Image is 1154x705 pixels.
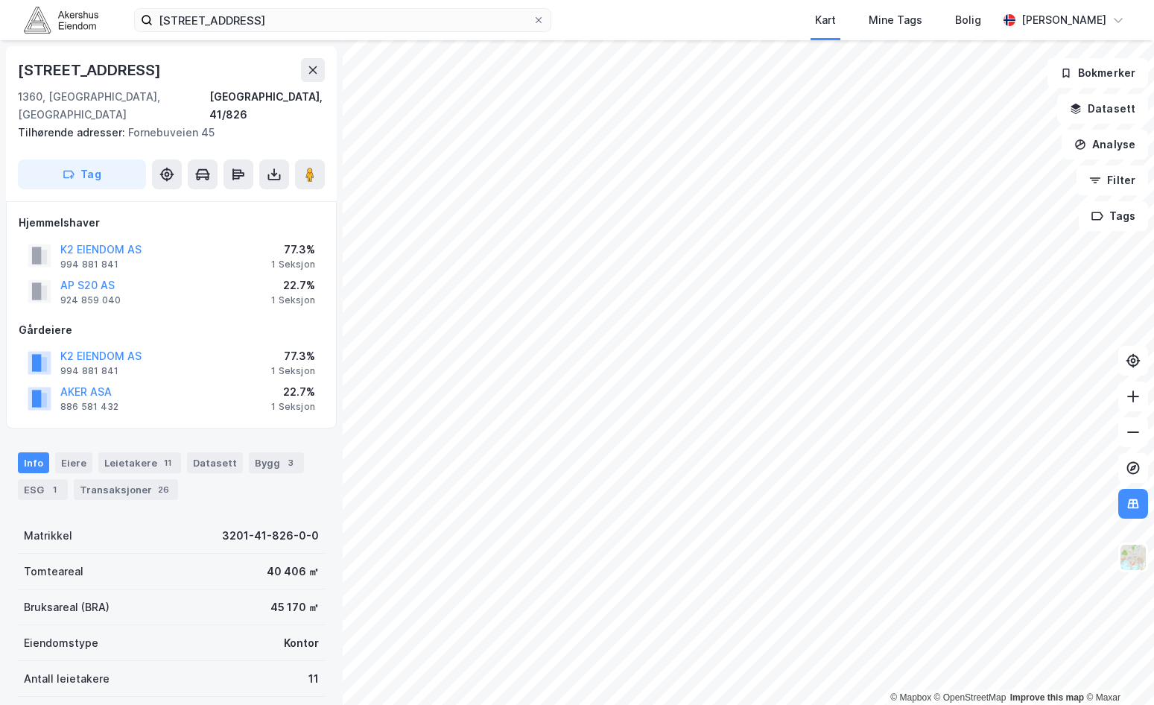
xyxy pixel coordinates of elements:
[24,598,110,616] div: Bruksareal (BRA)
[283,455,298,470] div: 3
[1119,543,1147,572] img: Z
[249,452,304,473] div: Bygg
[24,563,83,581] div: Tomteareal
[155,482,172,497] div: 26
[308,670,319,688] div: 11
[60,259,118,271] div: 994 881 841
[271,347,315,365] div: 77.3%
[19,214,324,232] div: Hjemmelshaver
[187,452,243,473] div: Datasett
[1077,165,1148,195] button: Filter
[869,11,922,29] div: Mine Tags
[1079,201,1148,231] button: Tags
[271,294,315,306] div: 1 Seksjon
[18,88,209,124] div: 1360, [GEOGRAPHIC_DATA], [GEOGRAPHIC_DATA]
[284,634,319,652] div: Kontor
[267,563,319,581] div: 40 406 ㎡
[271,365,315,377] div: 1 Seksjon
[18,126,128,139] span: Tilhørende adresser:
[1047,58,1148,88] button: Bokmerker
[934,692,1006,703] a: OpenStreetMap
[890,692,931,703] a: Mapbox
[1080,633,1154,705] iframe: Chat Widget
[18,159,146,189] button: Tag
[153,9,533,31] input: Søk på adresse, matrikkel, gårdeiere, leietakere eller personer
[271,276,315,294] div: 22.7%
[222,527,319,545] div: 3201-41-826-0-0
[74,479,178,500] div: Transaksjoner
[18,452,49,473] div: Info
[18,479,68,500] div: ESG
[18,124,313,142] div: Fornebuveien 45
[815,11,836,29] div: Kart
[55,452,92,473] div: Eiere
[60,294,121,306] div: 924 859 040
[24,670,110,688] div: Antall leietakere
[271,259,315,271] div: 1 Seksjon
[47,482,62,497] div: 1
[1062,130,1148,159] button: Analyse
[24,7,98,33] img: akershus-eiendom-logo.9091f326c980b4bce74ccdd9f866810c.svg
[271,383,315,401] div: 22.7%
[1057,94,1148,124] button: Datasett
[271,241,315,259] div: 77.3%
[60,365,118,377] div: 994 881 841
[18,58,164,82] div: [STREET_ADDRESS]
[271,401,315,413] div: 1 Seksjon
[1080,633,1154,705] div: Kontrollprogram for chat
[209,88,325,124] div: [GEOGRAPHIC_DATA], 41/826
[955,11,981,29] div: Bolig
[270,598,319,616] div: 45 170 ㎡
[160,455,175,470] div: 11
[60,401,118,413] div: 886 581 432
[98,452,181,473] div: Leietakere
[1010,692,1084,703] a: Improve this map
[24,527,72,545] div: Matrikkel
[24,634,98,652] div: Eiendomstype
[19,321,324,339] div: Gårdeiere
[1021,11,1106,29] div: [PERSON_NAME]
